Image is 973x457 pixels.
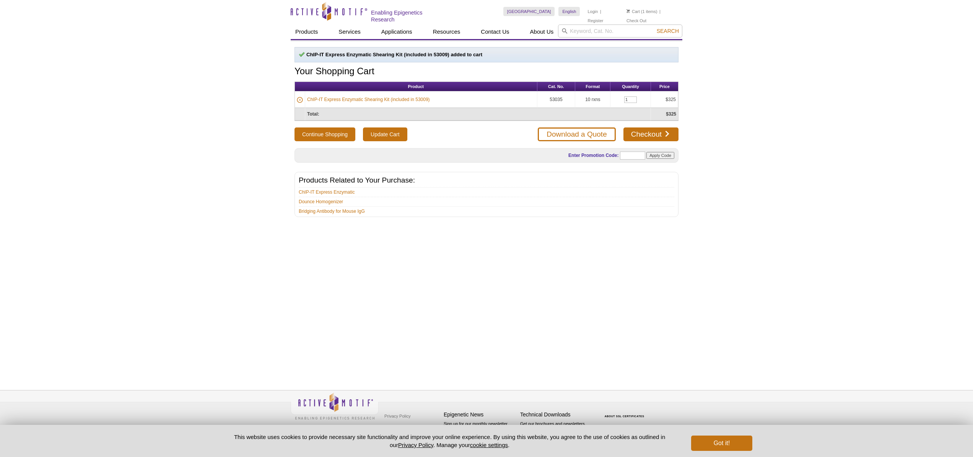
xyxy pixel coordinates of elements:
[307,96,430,103] a: ChIP-IT Express Enzymatic Shearing Kit (included in 53009)
[398,442,433,448] a: Privacy Policy
[575,91,610,108] td: 10 rxns
[659,7,661,16] li: |
[307,111,319,117] strong: Total:
[503,7,555,16] a: [GEOGRAPHIC_DATA]
[382,422,423,433] a: Terms & Conditions
[299,177,674,184] h2: Products Related to Your Purchase:
[299,51,674,58] p: ChIP-IT Express Enzymatic Shearing Kit (included in 53009) added to cart
[657,28,679,34] span: Search
[626,7,657,16] li: (1 items)
[586,84,600,89] span: Format
[538,127,615,141] a: Download a Quote
[299,198,343,205] a: Dounce Homogenizer
[299,208,365,215] a: Bridging Antibody for Mouse IgG
[334,24,365,39] a: Services
[295,66,678,77] h1: Your Shopping Cart
[558,24,682,38] input: Keyword, Cat. No.
[623,127,678,141] a: Checkout
[626,9,640,14] a: Cart
[626,18,646,23] a: Check Out
[382,410,412,422] a: Privacy Policy
[659,84,670,89] span: Price
[597,404,654,421] table: Click to Verify - This site chose Symantec SSL for secure e-commerce and confidential communicati...
[470,442,508,448] button: cookie settings
[291,390,379,421] img: Active Motif,
[444,421,516,447] p: Sign up for our monthly newsletter highlighting recent publications in the field of epigenetics.
[221,433,678,449] p: This website uses cookies to provide necessary site functionality and improve your online experie...
[476,24,514,39] a: Contact Us
[605,415,644,418] a: ABOUT SSL CERTIFICATES
[626,9,630,13] img: Your Cart
[646,152,674,159] input: Apply Code
[651,91,678,108] td: $325
[444,411,516,418] h4: Epigenetic News
[568,153,618,158] label: Enter Promotion Code:
[295,127,355,141] button: Continue Shopping
[371,9,447,23] h2: Enabling Epigenetics Research
[587,18,603,23] a: Register
[666,111,676,117] strong: $325
[600,7,601,16] li: |
[520,421,593,440] p: Get our brochures and newsletters, or request them by mail.
[622,84,639,89] span: Quantity
[291,24,322,39] a: Products
[377,24,417,39] a: Applications
[299,189,355,196] a: ChIP-IT Express Enzymatic
[558,7,580,16] a: English
[654,28,681,34] button: Search
[428,24,465,39] a: Resources
[363,127,407,141] input: Update Cart
[537,91,576,108] td: 53035
[587,9,598,14] a: Login
[408,84,424,89] span: Product
[520,411,593,418] h4: Technical Downloads
[526,24,558,39] a: About Us
[548,84,564,89] span: Cat. No.
[691,436,752,451] button: Got it!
